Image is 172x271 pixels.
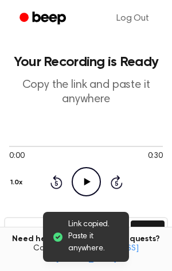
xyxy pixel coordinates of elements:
button: 1.0x [9,173,26,192]
a: [EMAIL_ADDRESS][DOMAIN_NAME] [56,245,139,263]
button: Copy [131,220,165,242]
span: Link copied. Paste it anywhere. [68,219,120,255]
span: Contact us [7,244,165,264]
p: Copy the link and paste it anywhere [9,78,163,107]
a: Beep [11,7,76,30]
span: 0:00 [9,150,24,162]
span: 0:30 [148,150,163,162]
h1: Your Recording is Ready [9,55,163,69]
a: Log Out [105,5,161,32]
